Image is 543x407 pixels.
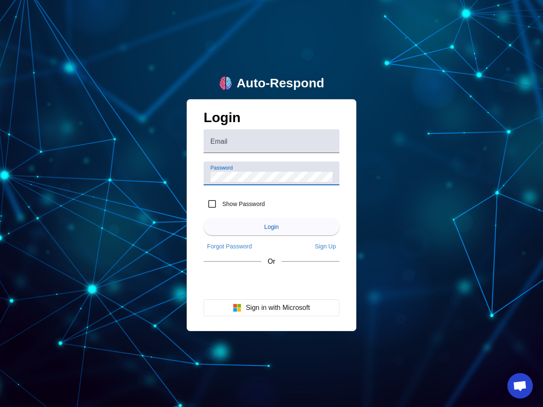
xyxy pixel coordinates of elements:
[268,258,275,265] span: Or
[210,138,227,145] mat-label: Email
[237,76,325,91] div: Auto-Respond
[315,243,336,250] span: Sign Up
[264,223,279,230] span: Login
[199,273,344,292] iframe: Sign in with Google Button
[204,110,339,130] h1: Login
[221,200,265,208] label: Show Password
[219,76,232,90] img: logo
[233,304,241,312] img: Microsoft logo
[219,76,325,91] a: logoAuto-Respond
[207,243,252,250] span: Forgot Password
[204,299,339,316] button: Sign in with Microsoft
[204,218,339,235] button: Login
[210,165,233,171] mat-label: Password
[507,373,533,399] a: Open chat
